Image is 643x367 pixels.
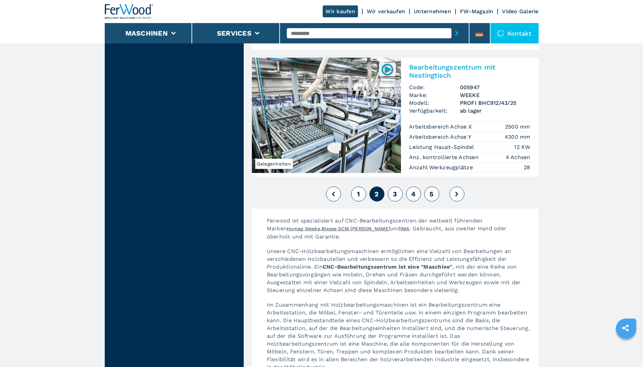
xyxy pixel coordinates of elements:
[524,163,530,171] em: 28
[451,25,462,41] button: submit-button
[323,5,358,17] a: Wir kaufen
[460,107,530,115] span: ab lager
[409,164,475,171] p: Anzahl Werkzeugplätze
[287,226,303,231] a: Homag
[393,190,397,198] span: 3
[514,143,530,151] em: 12 KW
[505,123,530,131] em: 2500 mm
[260,247,539,301] p: Unsere CNC-Holzbearbeitungsmaschinen ermöglichen eine Vielzahl von Bearbeitungen an verschiedenen...
[406,187,421,201] button: 4
[357,190,360,198] span: 1
[351,187,366,201] button: 1
[424,187,439,201] button: 5
[255,159,293,169] span: Gelegenheiten
[252,58,539,177] a: Bearbeitungszentrum mit Nestingtisch WEEKE PROFI BHC912/43/25Gelegenheiten005947Bearbeitungszentr...
[409,91,460,99] span: Marke:
[350,226,390,231] a: [PERSON_NAME]
[369,187,384,201] button: 2
[506,153,530,161] em: 4 Achsen
[375,190,379,198] span: 2
[497,30,504,37] img: Kontakt
[260,217,539,247] p: Ferwood ist spezialisiert auf CNC-Bearbeitungszentren der weltweit führenden Marken , , , , und ....
[414,8,451,15] a: Unternehmen
[125,29,168,37] button: Maschinen
[505,133,530,141] em: 4300 mm
[490,23,539,43] div: Kontakt
[409,143,476,151] p: Leistung Haupt-Spindel
[252,58,401,173] img: Bearbeitungszentrum mit Nestingtisch WEEKE PROFI BHC912/43/25
[409,133,473,141] p: Arbeitsbereich Achse Y
[409,107,460,115] span: Verfügbarkeit:
[409,123,474,131] p: Arbeitsbereich Achse X
[617,320,634,336] a: sharethis
[409,63,530,79] h2: Bearbeitungszentrum mit Nestingtisch
[460,99,530,107] h3: PROFI BHC912/43/25
[614,336,638,362] iframe: Chat
[322,226,337,231] a: Biesse
[409,83,460,91] span: Code:
[429,190,434,198] span: 5
[105,4,154,19] img: Ferwood
[388,187,403,201] button: 3
[367,8,405,15] a: Wir verkaufen
[460,83,530,91] h3: 005947
[323,264,453,270] strong: CNC-Bearbeitungszentrum ist eine "Maschine"
[460,8,494,15] a: FW-Magazin
[381,63,394,76] img: 005947
[338,226,349,231] a: SCM
[411,190,416,198] span: 4
[217,29,252,37] button: Services
[305,226,320,231] a: Weeke
[502,8,538,15] a: Video Galerie
[409,154,481,161] p: Anz. kontrollierte Achsen
[401,226,409,231] a: IMA
[460,91,530,99] h3: WEEKE
[409,99,460,107] span: Modell:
